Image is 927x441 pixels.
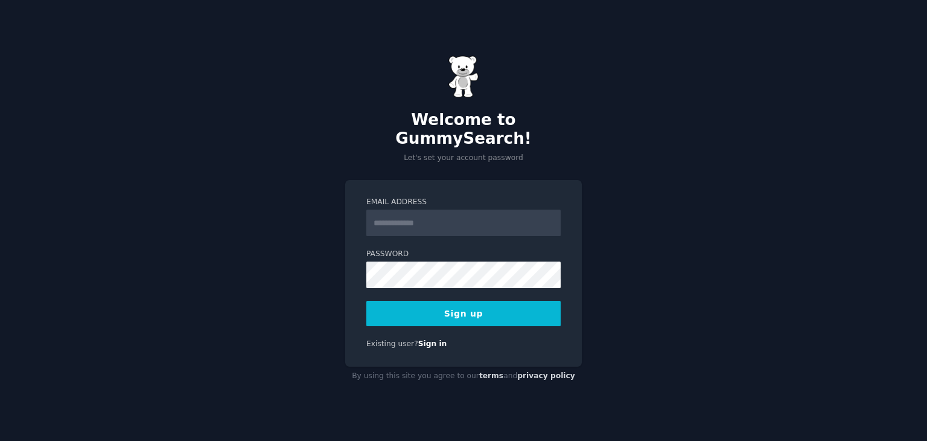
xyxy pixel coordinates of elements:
label: Password [366,249,561,260]
div: By using this site you agree to our and [345,367,582,386]
label: Email Address [366,197,561,208]
a: privacy policy [517,372,575,380]
p: Let's set your account password [345,153,582,164]
h2: Welcome to GummySearch! [345,111,582,149]
button: Sign up [366,301,561,326]
a: Sign in [418,340,447,348]
a: terms [479,372,503,380]
img: Gummy Bear [448,56,479,98]
span: Existing user? [366,340,418,348]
